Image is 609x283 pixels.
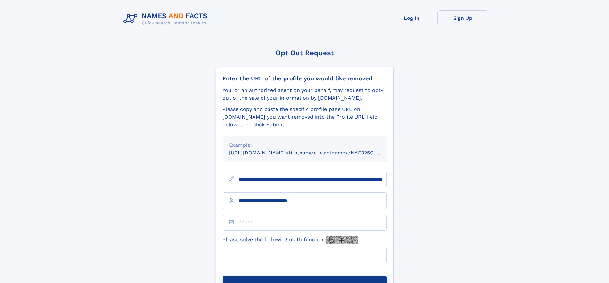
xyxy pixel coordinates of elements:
[229,141,380,149] div: Example:
[386,10,437,26] a: Log In
[223,75,387,82] div: Enter the URL of the profile you would like removed
[223,236,358,244] label: Please solve the following math function:
[121,10,213,27] img: Logo Names and Facts
[216,49,394,57] div: Opt Out Request
[223,86,387,102] div: You, or an authorized agent on your behalf, may request to opt-out of the sale of your informatio...
[223,106,387,129] div: Please copy and paste the specific profile page URL on [DOMAIN_NAME] you want removed into the Pr...
[437,10,488,26] a: Sign Up
[229,150,399,156] small: [URL][DOMAIN_NAME]<firstname>_<lastname>/NAF325G-xxxxxxxx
